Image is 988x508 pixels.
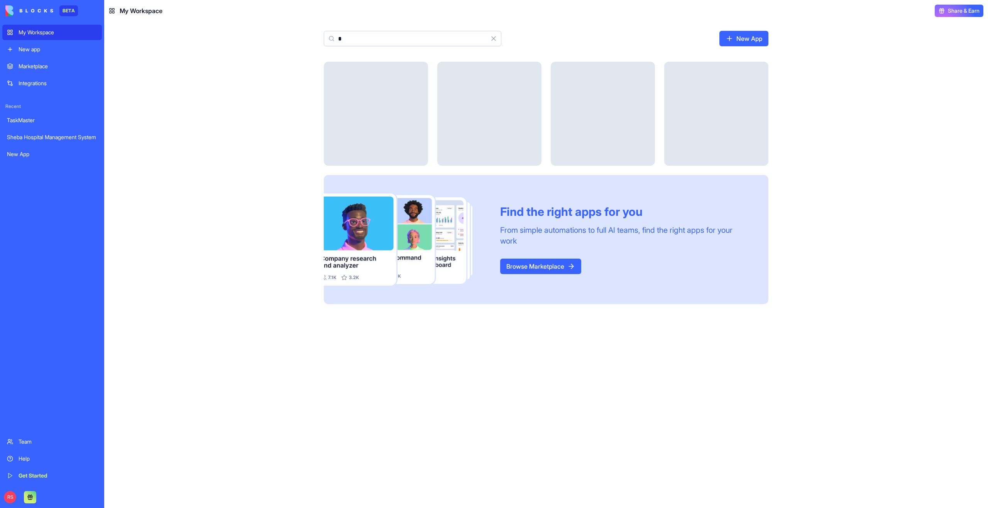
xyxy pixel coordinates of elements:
a: TaskMaster [2,113,102,128]
span: Share & Earn [948,7,980,15]
div: TaskMaster [7,116,97,124]
div: Get Started [19,472,97,479]
a: New App [719,31,768,46]
span: My Workspace [120,6,162,15]
div: My Workspace [19,29,97,36]
a: New app [2,42,102,57]
div: Sheba Hospital Management System [7,133,97,141]
div: New app [19,45,97,53]
div: Integrations [19,79,97,87]
div: New App [7,150,97,158]
a: My Workspace [2,25,102,40]
a: Browse Marketplace [500,259,581,274]
img: logo [5,5,53,16]
div: From simple automations to full AI teams, find the right apps for your work [500,225,750,246]
div: Team [19,438,97,446]
a: Marketplace [2,59,102,74]
a: New App [2,146,102,162]
button: Share & Earn [935,5,983,17]
img: Frame_181_egmpey.png [324,193,488,286]
span: RS [4,491,16,503]
a: Get Started [2,468,102,483]
div: Help [19,455,97,463]
a: Help [2,451,102,466]
div: Marketplace [19,62,97,70]
a: BETA [5,5,78,16]
a: Integrations [2,76,102,91]
div: BETA [59,5,78,16]
a: Sheba Hospital Management System [2,130,102,145]
a: Team [2,434,102,449]
span: Recent [2,103,102,109]
div: Find the right apps for you [500,205,750,219]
